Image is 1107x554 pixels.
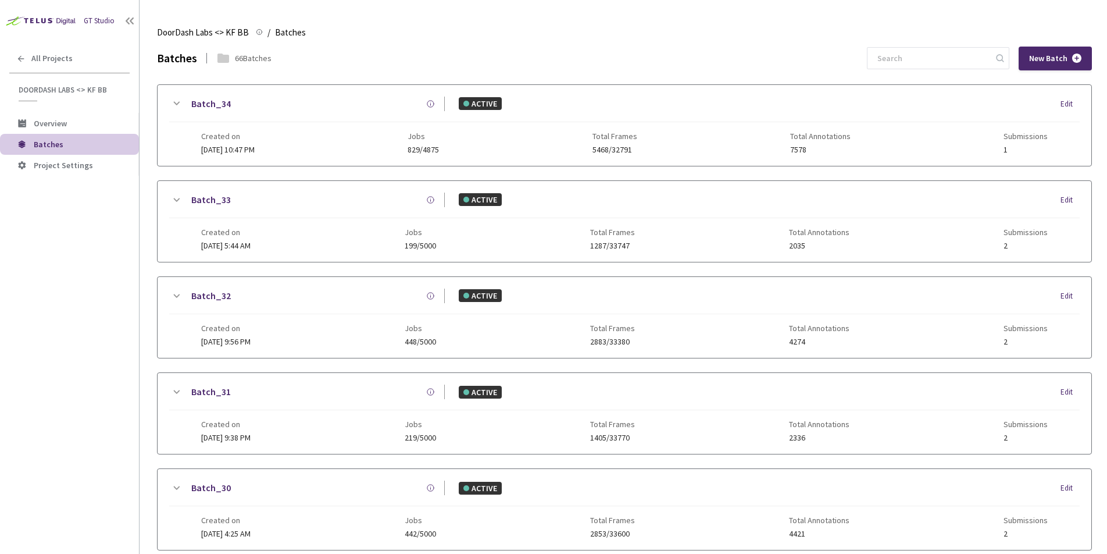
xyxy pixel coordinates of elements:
[1004,324,1048,333] span: Submissions
[1060,386,1080,398] div: Edit
[408,132,439,141] span: Jobs
[158,277,1091,358] div: Batch_32ACTIVEEditCreated on[DATE] 9:56 PMJobs448/5000Total Frames2883/33380Total Annotations4274...
[590,530,635,538] span: 2853/33600
[201,324,251,333] span: Created on
[1004,420,1048,429] span: Submissions
[789,434,849,442] span: 2336
[590,242,635,250] span: 1287/33747
[870,48,994,69] input: Search
[201,240,251,251] span: [DATE] 5:44 AM
[1060,98,1080,110] div: Edit
[158,85,1091,166] div: Batch_34ACTIVEEditCreated on[DATE] 10:47 PMJobs829/4875Total Frames5468/32791Total Annotations757...
[1029,54,1067,63] span: New Batch
[790,132,851,141] span: Total Annotations
[789,324,849,333] span: Total Annotations
[408,145,439,154] span: 829/4875
[1004,516,1048,525] span: Submissions
[789,516,849,525] span: Total Annotations
[84,16,115,27] div: GT Studio
[405,324,436,333] span: Jobs
[405,338,436,346] span: 448/5000
[157,50,197,67] div: Batches
[191,97,231,111] a: Batch_34
[1004,132,1048,141] span: Submissions
[201,528,251,539] span: [DATE] 4:25 AM
[201,228,251,237] span: Created on
[592,132,637,141] span: Total Frames
[1004,338,1048,346] span: 2
[191,481,231,495] a: Batch_30
[201,144,255,155] span: [DATE] 10:47 PM
[459,193,502,206] div: ACTIVE
[158,181,1091,262] div: Batch_33ACTIVEEditCreated on[DATE] 5:44 AMJobs199/5000Total Frames1287/33747Total Annotations2035...
[590,338,635,346] span: 2883/33380
[191,289,231,303] a: Batch_32
[405,228,436,237] span: Jobs
[592,145,637,154] span: 5468/32791
[590,434,635,442] span: 1405/33770
[789,242,849,250] span: 2035
[590,228,635,237] span: Total Frames
[405,530,436,538] span: 442/5000
[405,516,436,525] span: Jobs
[201,132,255,141] span: Created on
[19,85,123,95] span: DoorDash Labs <> KF BB
[459,386,502,399] div: ACTIVE
[201,516,251,525] span: Created on
[34,160,93,171] span: Project Settings
[1004,242,1048,250] span: 2
[1004,145,1048,154] span: 1
[158,373,1091,454] div: Batch_31ACTIVEEditCreated on[DATE] 9:38 PMJobs219/5000Total Frames1405/33770Total Annotations2336...
[405,242,436,250] span: 199/5000
[275,26,306,40] span: Batches
[34,139,63,150] span: Batches
[405,434,436,442] span: 219/5000
[1060,194,1080,206] div: Edit
[459,482,502,495] div: ACTIVE
[191,385,231,399] a: Batch_31
[201,420,251,429] span: Created on
[590,324,635,333] span: Total Frames
[267,26,270,40] li: /
[789,530,849,538] span: 4421
[789,420,849,429] span: Total Annotations
[590,420,635,429] span: Total Frames
[1060,290,1080,302] div: Edit
[1060,482,1080,494] div: Edit
[789,338,849,346] span: 4274
[459,97,502,110] div: ACTIVE
[201,336,251,347] span: [DATE] 9:56 PM
[405,420,436,429] span: Jobs
[1004,434,1048,442] span: 2
[157,26,249,40] span: DoorDash Labs <> KF BB
[459,289,502,302] div: ACTIVE
[1004,530,1048,538] span: 2
[201,432,251,443] span: [DATE] 9:38 PM
[158,469,1091,550] div: Batch_30ACTIVEEditCreated on[DATE] 4:25 AMJobs442/5000Total Frames2853/33600Total Annotations4421...
[235,52,272,64] div: 66 Batches
[590,516,635,525] span: Total Frames
[1004,228,1048,237] span: Submissions
[191,193,231,207] a: Batch_33
[789,228,849,237] span: Total Annotations
[790,145,851,154] span: 7578
[31,54,73,63] span: All Projects
[34,118,67,129] span: Overview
